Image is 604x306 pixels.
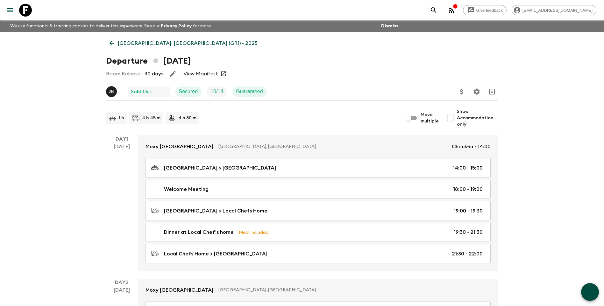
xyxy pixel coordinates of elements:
a: Moxy [GEOGRAPHIC_DATA][GEOGRAPHIC_DATA], [GEOGRAPHIC_DATA]Check-in - 14:00 [138,135,498,158]
p: 18:00 - 19:00 [453,185,483,193]
p: Moxy [GEOGRAPHIC_DATA] [146,286,213,294]
a: Local Chefs Home > [GEOGRAPHIC_DATA]21:30 - 22:00 [146,244,491,263]
a: View Manifest [183,71,218,77]
p: Guaranteed [236,88,263,95]
p: 10 / 14 [210,88,223,95]
a: [GEOGRAPHIC_DATA] > Local Chefs Home19:00 - 19:30 [146,201,491,220]
span: Janita Nurmi [106,88,118,93]
p: 4 h 30 m [178,115,196,121]
p: [GEOGRAPHIC_DATA], [GEOGRAPHIC_DATA] [218,287,486,293]
a: Welcome Meeting18:00 - 19:00 [146,180,491,198]
div: Secured [175,87,202,97]
p: Local Chefs Home > [GEOGRAPHIC_DATA] [164,250,267,258]
div: [EMAIL_ADDRESS][DOMAIN_NAME] [512,5,596,15]
p: [GEOGRAPHIC_DATA]: [GEOGRAPHIC_DATA] (GR1) • 2025 [118,39,258,47]
p: 30 days [145,70,163,78]
p: Sold Out [131,88,152,95]
span: [EMAIL_ADDRESS][DOMAIN_NAME] [519,8,596,13]
p: 19:00 - 19:30 [454,207,483,215]
button: JN [106,86,118,97]
span: Give feedback [473,8,506,13]
p: 19:30 - 21:30 [454,228,483,236]
div: Trip Fill [207,87,227,97]
p: Check-in - 14:00 [452,143,491,150]
p: [GEOGRAPHIC_DATA] > [GEOGRAPHIC_DATA] [164,164,276,172]
a: Dinner at Local Chef's homeMeal Included19:30 - 21:30 [146,223,491,241]
a: [GEOGRAPHIC_DATA] > [GEOGRAPHIC_DATA]14:00 - 15:00 [146,158,491,177]
p: Dinner at Local Chef's home [164,228,234,236]
p: Day 1 [106,135,138,143]
p: [GEOGRAPHIC_DATA], [GEOGRAPHIC_DATA] [218,143,447,150]
p: 14:00 - 15:00 [453,164,483,172]
p: 4 h 45 m [142,115,160,121]
p: Welcome Meeting [164,185,209,193]
span: Show Accommodation only [457,108,498,128]
span: Move multiple [421,112,439,124]
a: Privacy Policy [161,24,192,28]
p: We use functional & tracking cookies to deliver this experience. See our for more. [8,20,214,32]
h1: Departure [DATE] [106,55,190,67]
p: [GEOGRAPHIC_DATA] > Local Chefs Home [164,207,267,215]
p: 21:30 - 22:00 [452,250,483,258]
p: Room Release: [106,70,141,78]
button: Update Price, Early Bird Discount and Costs [455,85,468,98]
p: Day 2 [106,279,138,286]
button: menu [4,4,17,17]
p: Meal Included [239,229,268,236]
p: Moxy [GEOGRAPHIC_DATA] [146,143,213,150]
a: Moxy [GEOGRAPHIC_DATA][GEOGRAPHIC_DATA], [GEOGRAPHIC_DATA] [138,279,498,302]
button: Settings [470,85,483,98]
button: search adventures [427,4,440,17]
p: 1 h [119,115,124,121]
div: [DATE] [114,143,130,271]
p: J N [109,89,114,94]
p: Secured [179,88,198,95]
a: Give feedback [463,5,507,15]
button: Dismiss [380,22,400,31]
a: [GEOGRAPHIC_DATA]: [GEOGRAPHIC_DATA] (GR1) • 2025 [106,37,261,50]
button: Archive (Completed, Cancelled or Unsynced Departures only) [486,85,498,98]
